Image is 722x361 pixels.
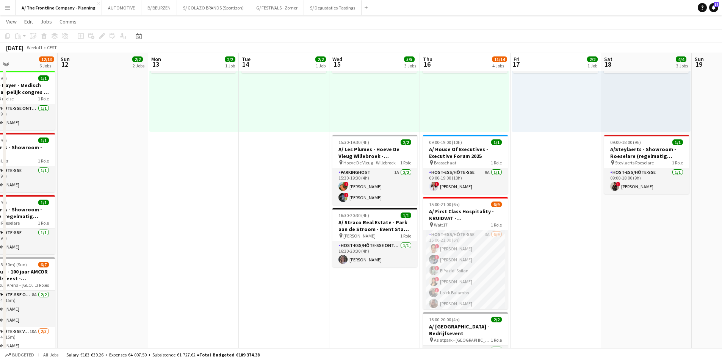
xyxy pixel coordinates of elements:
[3,17,20,27] a: View
[304,0,362,15] button: S/ Degustaties-Tastings
[56,17,80,27] a: Comms
[42,352,60,358] span: All jobs
[714,2,719,7] span: 17
[21,17,36,27] a: Edit
[38,17,55,27] a: Jobs
[199,352,260,358] span: Total Budgeted €189 374.38
[16,0,102,15] button: A/ The Frontline Company - Planning
[24,18,33,25] span: Edit
[25,45,44,50] span: Week 41
[41,18,52,25] span: Jobs
[47,45,57,50] div: CEST
[60,18,77,25] span: Comms
[709,3,718,12] a: 17
[6,18,17,25] span: View
[102,0,141,15] button: AUTOMOTIVE
[6,44,23,52] div: [DATE]
[4,351,35,359] button: Budgeted
[177,0,250,15] button: S/ GOLAZO BRANDS (Sportizon)
[141,0,177,15] button: B/ BEURZEN
[12,352,34,358] span: Budgeted
[250,0,304,15] button: G/ FESTIVALS - Zomer
[66,352,260,358] div: Salary €183 639.26 + Expenses €4 007.50 + Subsistence €1 727.62 =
